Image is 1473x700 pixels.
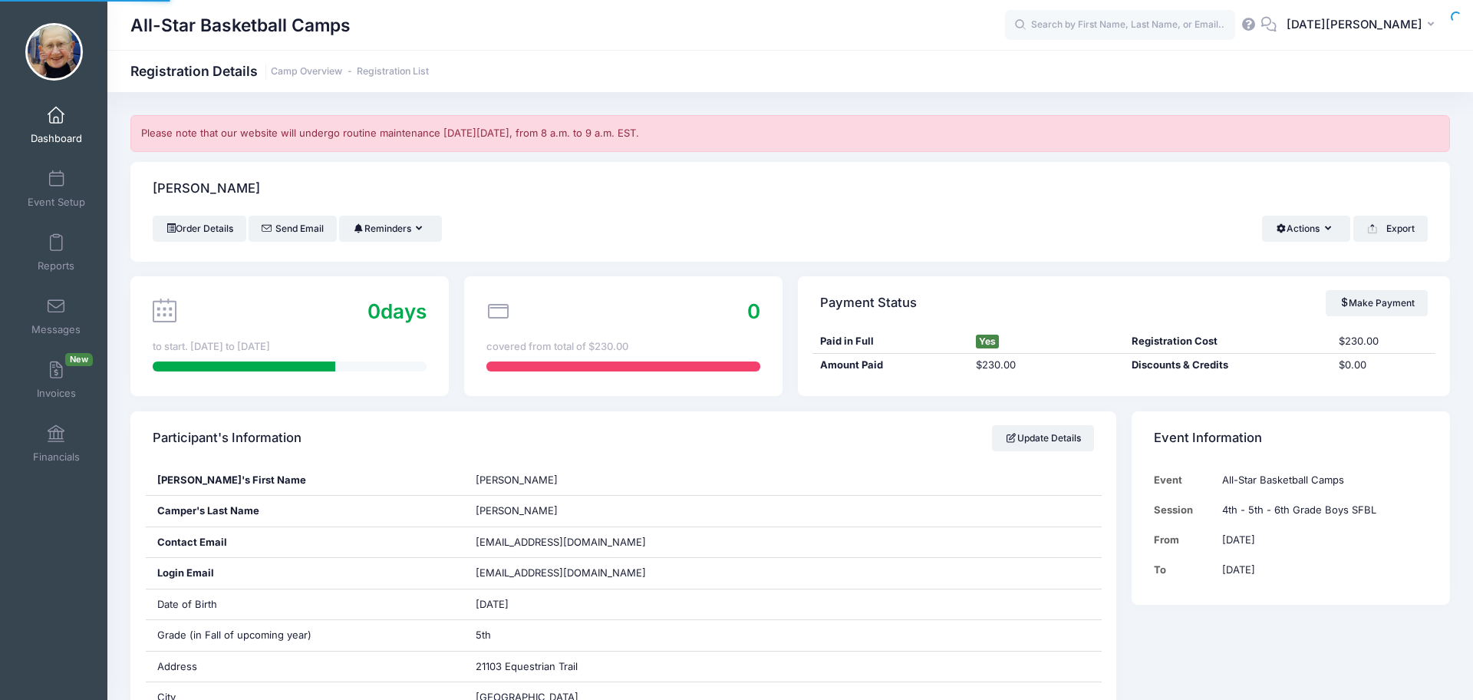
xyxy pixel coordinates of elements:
div: to start. [DATE] to [DATE] [153,339,427,355]
td: [DATE] [1215,525,1428,555]
span: 0 [747,299,760,323]
button: [DATE][PERSON_NAME] [1277,8,1450,43]
td: [DATE] [1215,555,1428,585]
div: $230.00 [968,358,1124,373]
div: [PERSON_NAME]'s First Name [146,465,464,496]
span: Financials [33,451,80,464]
td: Event [1154,465,1215,495]
div: Discounts & Credits [1124,358,1331,373]
div: Registration Cost [1124,334,1331,349]
span: 5th [476,629,491,641]
span: [EMAIL_ADDRESS][DOMAIN_NAME] [476,566,667,581]
span: [PERSON_NAME] [476,504,558,517]
a: Order Details [153,216,246,242]
div: Address [146,652,464,682]
img: All-Star Basketball Camps [25,23,83,81]
button: Export [1353,216,1428,242]
span: [DATE] [476,598,509,610]
td: Session [1154,495,1215,525]
h4: [PERSON_NAME] [153,167,260,210]
span: Event Setup [28,196,85,209]
a: Messages [20,289,93,343]
div: Login Email [146,558,464,589]
a: Financials [20,417,93,471]
div: Camper's Last Name [146,496,464,527]
span: Invoices [37,387,76,400]
h1: Registration Details [130,63,429,79]
h4: Participant's Information [153,416,302,460]
a: Event Setup [20,162,93,216]
div: Grade (in Fall of upcoming year) [146,620,464,651]
a: Camp Overview [271,66,342,78]
div: days [367,296,427,326]
h1: All-Star Basketball Camps [130,8,351,43]
td: To [1154,555,1215,585]
span: [DATE][PERSON_NAME] [1287,16,1422,33]
div: covered from total of $230.00 [486,339,760,355]
span: 0 [367,299,381,323]
a: Registration List [357,66,429,78]
button: Reminders [339,216,441,242]
a: Make Payment [1326,290,1428,316]
a: Send Email [249,216,337,242]
a: Dashboard [20,98,93,152]
div: $230.00 [1331,334,1435,349]
td: From [1154,525,1215,555]
input: Search by First Name, Last Name, or Email... [1005,10,1235,41]
h4: Event Information [1154,416,1262,460]
button: Actions [1262,216,1350,242]
span: 21103 Equestrian Trail [476,660,578,672]
a: InvoicesNew [20,353,93,407]
div: Paid in Full [812,334,968,349]
a: Reports [20,226,93,279]
div: Please note that our website will undergo routine maintenance [DATE][DATE], from 8 a.m. to 9 a.m.... [130,115,1450,152]
span: New [65,353,93,366]
td: All-Star Basketball Camps [1215,465,1428,495]
span: Yes [976,335,999,348]
h4: Payment Status [820,282,917,325]
span: Reports [38,259,74,272]
div: Contact Email [146,527,464,558]
span: Messages [31,323,81,336]
div: Date of Birth [146,589,464,620]
div: Amount Paid [812,358,968,373]
a: Update Details [992,425,1094,451]
div: $0.00 [1331,358,1435,373]
span: Dashboard [31,132,82,145]
td: 4th - 5th - 6th Grade Boys SFBL [1215,495,1428,525]
span: [PERSON_NAME] [476,474,558,486]
span: [EMAIL_ADDRESS][DOMAIN_NAME] [476,536,646,548]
